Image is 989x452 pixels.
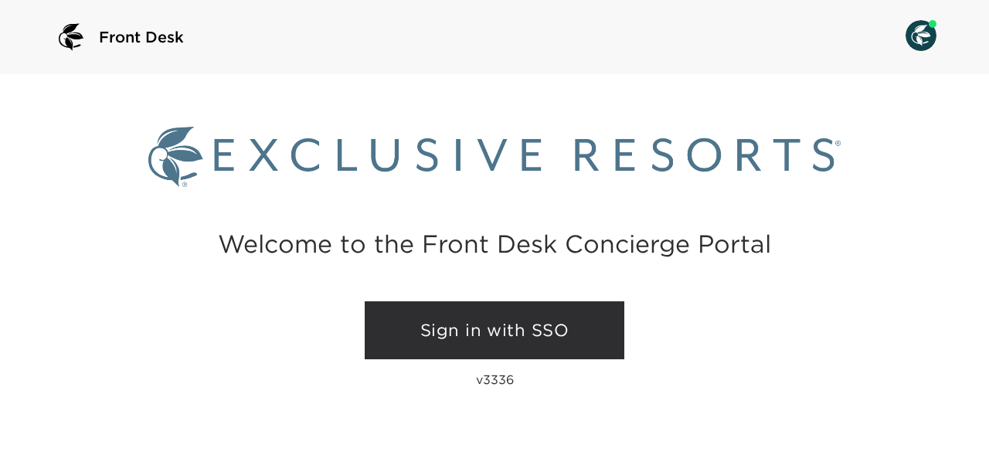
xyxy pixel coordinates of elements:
img: logo [53,19,90,56]
span: Front Desk [99,26,184,48]
img: Exclusive Resorts logo [148,127,841,187]
h2: Welcome to the Front Desk Concierge Portal [218,232,771,256]
a: Sign in with SSO [365,301,624,360]
p: v3336 [476,372,514,387]
img: User [906,20,936,51]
